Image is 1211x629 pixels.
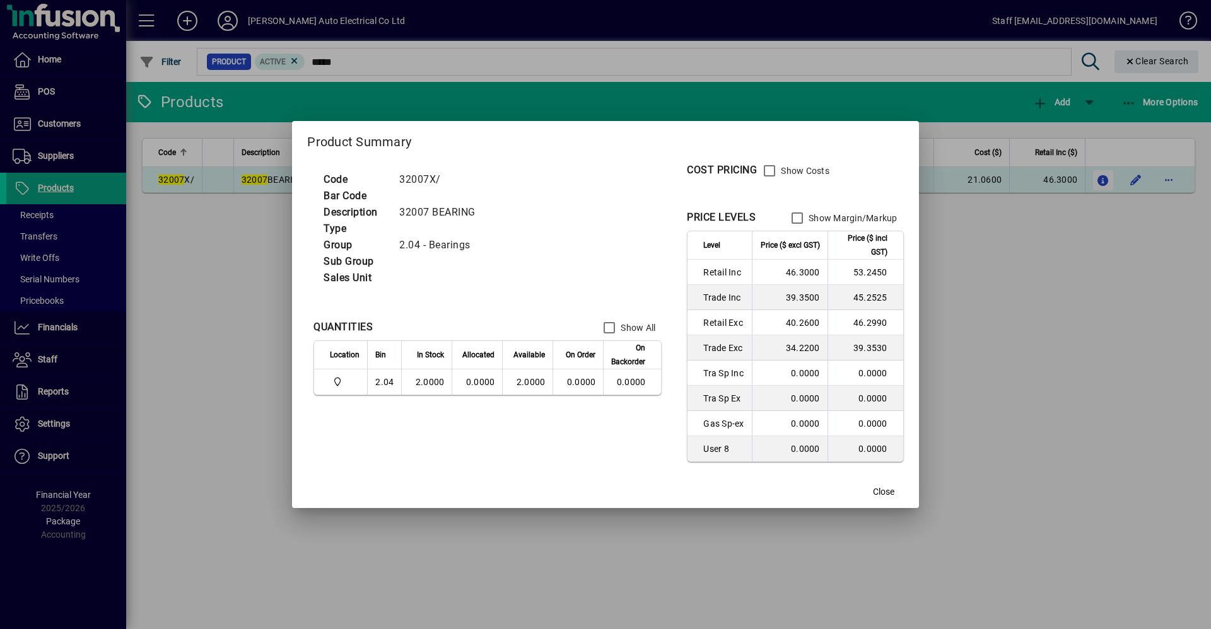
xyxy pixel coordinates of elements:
[863,480,904,503] button: Close
[828,411,903,436] td: 0.0000
[828,361,903,386] td: 0.0000
[828,285,903,310] td: 45.2525
[566,348,595,362] span: On Order
[752,285,828,310] td: 39.3500
[828,310,903,335] td: 46.2990
[330,348,360,362] span: Location
[567,377,596,387] span: 0.0000
[703,316,744,329] span: Retail Exc
[761,238,820,252] span: Price ($ excl GST)
[317,221,393,237] td: Type
[618,321,655,334] label: Show All
[317,253,393,270] td: Sub Group
[292,121,918,158] h2: Product Summary
[836,231,887,259] span: Price ($ incl GST)
[806,212,898,224] label: Show Margin/Markup
[778,164,829,177] label: Show Costs
[375,348,386,362] span: Bin
[687,163,757,178] div: COST PRICING
[752,260,828,285] td: 46.3000
[611,341,645,369] span: On Backorder
[703,266,744,279] span: Retail Inc
[513,348,545,362] span: Available
[452,369,502,395] td: 0.0000
[502,369,553,395] td: 2.0000
[317,270,393,286] td: Sales Unit
[462,348,494,362] span: Allocated
[317,171,393,188] td: Code
[417,348,444,362] span: In Stock
[752,361,828,386] td: 0.0000
[703,291,744,304] span: Trade Inc
[752,436,828,461] td: 0.0000
[313,320,373,335] div: QUANTITIES
[828,386,903,411] td: 0.0000
[752,310,828,335] td: 40.2600
[317,237,393,253] td: Group
[752,411,828,436] td: 0.0000
[752,335,828,361] td: 34.2200
[703,238,720,252] span: Level
[317,188,393,204] td: Bar Code
[828,335,903,361] td: 39.3530
[393,237,491,253] td: 2.04 - Bearings
[752,386,828,411] td: 0.0000
[393,171,491,188] td: 32007X/
[687,210,756,225] div: PRICE LEVELS
[401,369,452,395] td: 2.0000
[828,436,903,461] td: 0.0000
[317,204,393,221] td: Description
[703,442,744,455] span: User 8
[703,417,744,430] span: Gas Sp-ex
[703,342,744,354] span: Trade Exc
[828,260,903,285] td: 53.2450
[873,485,894,499] span: Close
[603,369,661,395] td: 0.0000
[367,369,401,395] td: 2.04
[393,204,491,221] td: 32007 BEARING
[703,392,744,405] span: Tra Sp Ex
[703,367,744,379] span: Tra Sp Inc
